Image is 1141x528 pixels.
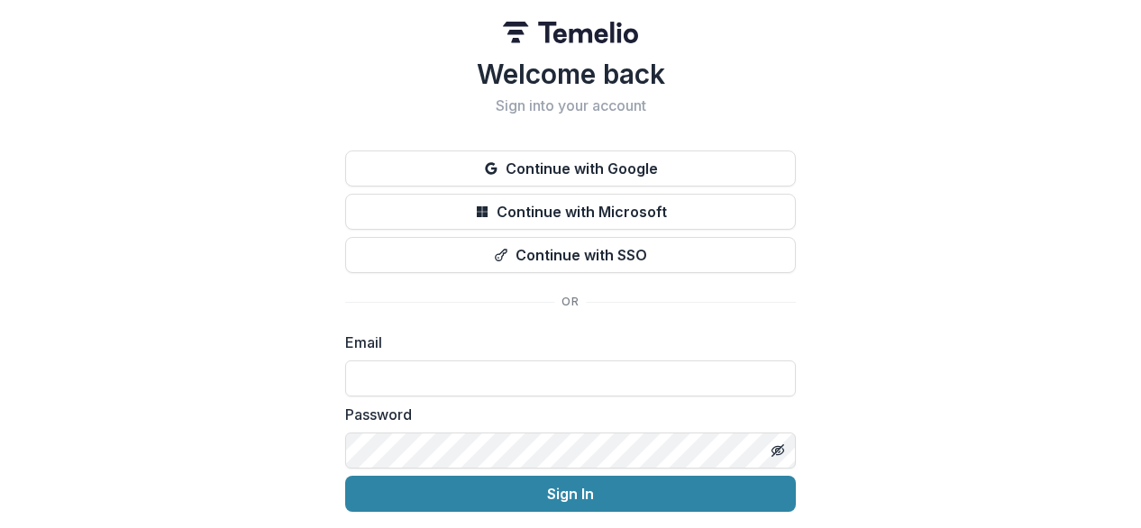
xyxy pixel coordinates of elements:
img: Temelio [503,22,638,43]
button: Sign In [345,476,796,512]
button: Continue with Microsoft [345,194,796,230]
h1: Welcome back [345,58,796,90]
button: Continue with SSO [345,237,796,273]
label: Email [345,332,785,353]
button: Toggle password visibility [763,436,792,465]
h2: Sign into your account [345,97,796,114]
label: Password [345,404,785,425]
button: Continue with Google [345,150,796,187]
